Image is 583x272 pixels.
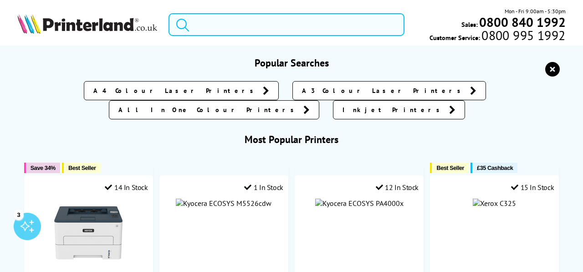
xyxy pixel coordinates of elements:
[430,31,565,42] span: Customer Service:
[430,163,469,173] button: Best Seller
[376,183,419,192] div: 12 In Stock
[436,164,464,171] span: Best Seller
[105,183,148,192] div: 14 In Stock
[244,183,283,192] div: 1 In Stock
[54,260,123,269] a: Xerox B230
[62,163,101,173] button: Best Seller
[17,14,157,33] img: Printerland Logo
[17,133,565,146] h3: Most Popular Printers
[292,81,486,100] a: A3 Colour Laser Printers
[14,210,24,220] div: 3
[68,164,96,171] span: Best Seller
[118,105,299,114] span: All In One Colour Printers
[333,100,465,119] a: Inkjet Printers
[17,14,157,35] a: Printerland Logo
[24,163,60,173] button: Save 34%
[343,105,445,114] span: Inkjet Printers
[176,199,271,208] img: Kyocera ECOSYS M5526cdw
[315,199,404,208] img: Kyocera ECOSYS PA4000x
[17,56,565,69] h3: Popular Searches
[505,7,566,15] span: Mon - Fri 9:00am - 5:30pm
[54,199,123,267] img: Xerox B230
[31,164,56,171] span: Save 34%
[461,20,478,29] span: Sales:
[480,31,565,40] span: 0800 995 1992
[84,81,279,100] a: A4 Colour Laser Printers
[478,18,566,26] a: 0800 840 1992
[473,199,516,208] img: Xerox C325
[479,14,566,31] b: 0800 840 1992
[169,13,404,36] input: Search product or brand
[511,183,554,192] div: 15 In Stock
[93,86,258,95] span: A4 Colour Laser Printers
[109,100,319,119] a: All In One Colour Printers
[302,86,465,95] span: A3 Colour Laser Printers
[477,164,513,171] span: £35 Cashback
[470,163,517,173] button: £35 Cashback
